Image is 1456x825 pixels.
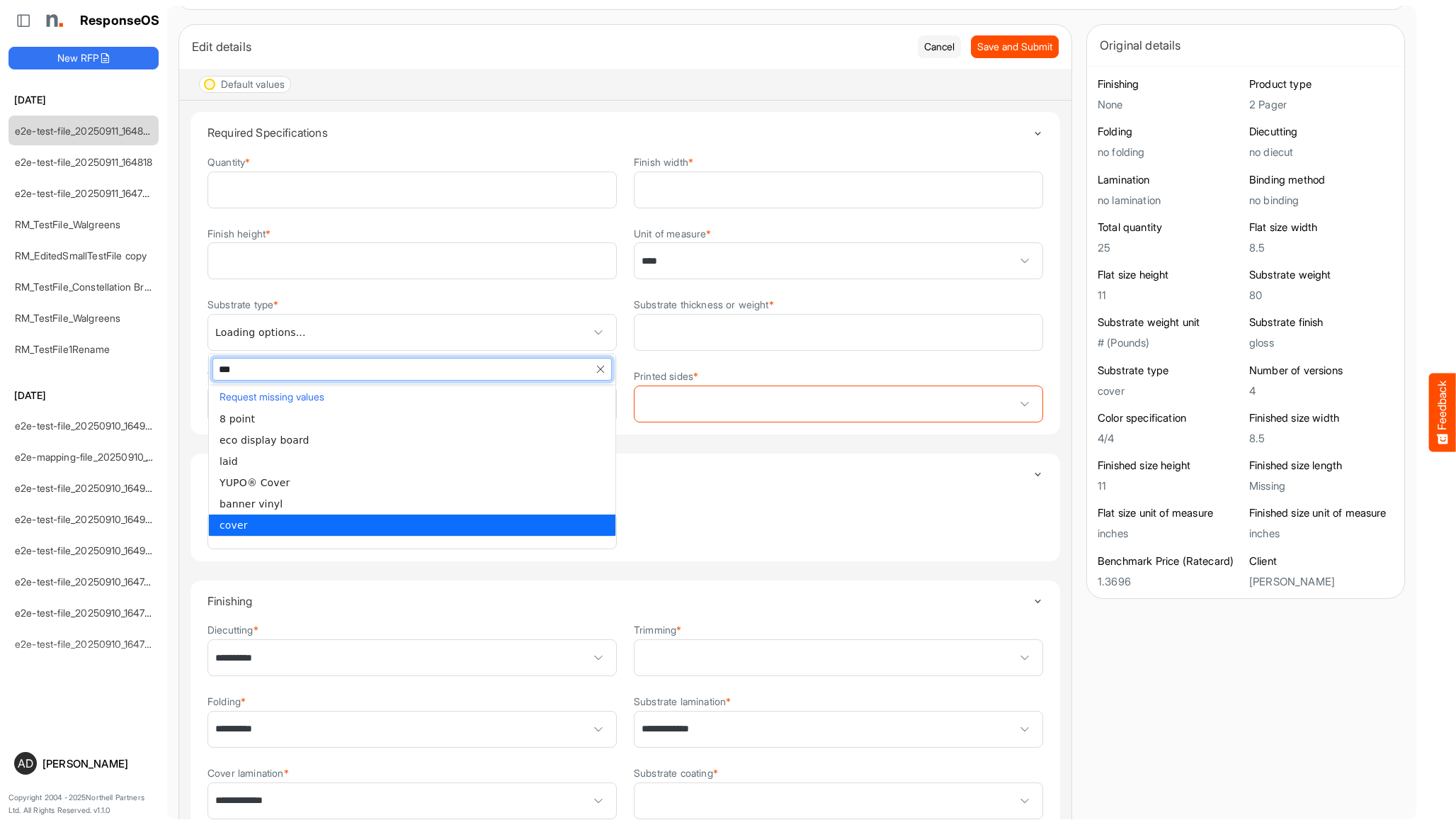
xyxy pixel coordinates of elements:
[15,281,227,293] a: RM_TestFile_Constellation Brands - ROS prices
[15,187,154,199] a: e2e-test-file_20250911_164738
[1249,99,1394,111] h5: 2 Pager
[971,35,1059,58] button: Save and Submit Progress
[1249,242,1394,254] h5: 8.5
[220,434,309,446] span: eco display board
[15,638,157,650] a: e2e-test-file_20250910_164736
[207,299,278,310] label: Substrate type
[1098,411,1242,425] h6: Color specification
[207,157,250,167] label: Quantity
[15,420,158,432] a: e2e-test-file_20250910_164946
[1098,459,1242,473] h6: Finished size height
[1098,337,1242,349] h5: # (Pounds)
[15,544,157,556] a: e2e-test-file_20250910_164923
[1098,315,1242,330] h6: Substrate weight unit
[220,413,255,425] span: 8 point
[207,454,1043,495] summary: Toggle content
[1098,220,1242,235] h6: Total quantity
[1098,385,1242,397] h5: cover
[1249,411,1394,425] h6: Finished size width
[1249,459,1394,473] h6: Finished size length
[1249,315,1394,330] h6: Substrate finish
[1249,220,1394,235] h6: Flat size width
[8,388,159,403] h6: [DATE]
[207,696,246,707] label: Folding
[207,624,258,635] label: Diecutting
[918,35,961,58] button: Cancel
[1429,374,1456,452] button: Feedback
[1249,125,1394,139] h6: Diecutting
[42,758,153,769] div: [PERSON_NAME]
[15,312,120,324] a: RM_TestFile_Walgreens
[1098,194,1242,206] h5: no lamination
[15,482,157,494] a: e2e-test-file_20250910_164923
[207,126,1033,139] h4: Required Specifications
[15,451,179,463] a: e2e-mapping-file_20250910_164923
[213,359,590,380] input: dropdownlistfilter
[1098,242,1242,254] h5: 25
[1098,554,1242,568] h6: Benchmark Price (Ratecard)
[15,249,147,262] a: RM_EditedSmallTestFile copy
[1249,432,1394,444] h5: 8.5
[8,47,159,69] button: New RFP
[15,513,157,525] a: e2e-test-file_20250910_164923
[221,79,285,89] div: Default values
[1100,35,1392,55] div: Original details
[15,125,155,137] a: e2e-test-file_20250911_164826
[207,768,289,778] label: Cover lamination
[634,157,693,167] label: Finish width
[1249,554,1394,568] h6: Client
[15,343,110,355] a: RM_TestFile1Rename
[1249,364,1394,378] h6: Number of versions
[207,595,1033,607] h4: Finishing
[634,696,731,707] label: Substrate lamination
[1249,527,1394,539] h5: inches
[1249,194,1394,206] h5: no binding
[207,498,275,508] label: Material finish
[1249,385,1394,397] h5: 4
[18,758,33,769] span: AD
[220,520,248,531] span: cover
[1098,364,1242,378] h6: Substrate type
[634,299,774,310] label: Substrate thickness or weight
[220,456,238,467] span: laid
[1098,480,1242,492] h5: 11
[192,37,907,57] div: Edit details
[1249,506,1394,520] h6: Finished size unit of measure
[977,39,1052,55] span: Save and Submit
[1098,576,1242,588] h5: 1.3696
[15,156,153,168] a: e2e-test-file_20250911_164818
[80,13,160,28] h1: ResponseOS
[15,607,156,619] a: e2e-test-file_20250910_164737
[216,388,608,406] button: Request missing values
[15,576,157,588] a: e2e-test-file_20250910_164749
[1098,146,1242,158] h5: no folding
[1249,173,1394,187] h6: Binding method
[8,792,159,816] p: Copyright 2004 - 2025 Northell Partners Ltd. All Rights Reserved. v 1.1.0
[39,6,67,35] img: Northell
[1098,506,1242,520] h6: Flat size unit of measure
[8,92,159,108] h6: [DATE]
[1249,289,1394,301] h5: 80
[1098,268,1242,282] h6: Flat size height
[1249,146,1394,158] h5: no diecut
[634,228,712,239] label: Unit of measure
[207,371,324,381] label: Thickness or weight unit
[1098,527,1242,539] h5: inches
[1249,337,1394,349] h5: gloss
[207,228,271,239] label: Finish height
[1249,77,1394,91] h6: Product type
[590,359,611,380] span: clear
[1098,99,1242,111] h5: None
[1249,480,1394,492] h5: Missing
[634,371,698,381] label: Printed sides
[634,624,681,635] label: Trimming
[207,112,1043,153] summary: Toggle content
[220,498,283,510] span: banner vinyl
[1249,268,1394,282] h6: Substrate weight
[1249,576,1394,588] h5: [PERSON_NAME]
[207,580,1043,622] summary: Toggle content
[220,477,290,488] span: YUPO® Cover
[1098,77,1242,91] h6: Finishing
[1098,125,1242,139] h6: Folding
[1098,173,1242,187] h6: Lamination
